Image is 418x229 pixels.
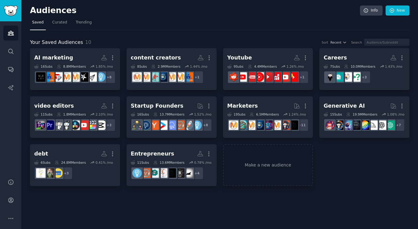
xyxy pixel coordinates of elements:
[324,102,365,110] div: Generative AI
[141,168,150,178] img: EntrepreneurRideAlong
[45,72,54,82] img: DigitalMarketingHack
[360,120,369,130] img: GPT3
[34,150,48,158] div: debt
[70,72,80,82] img: advertising
[227,54,252,62] div: Youtube
[158,72,167,82] img: digital_marketing
[76,20,92,25] span: Trending
[62,72,71,82] img: marketing
[30,39,83,46] span: Your Saved Audiences
[334,72,343,82] img: jobs
[223,96,313,138] a: Marketers19Subs6.5MMembers1.24% /mo+11AiForSmallBusinesssocialmediamarketingSEOdigital_marketingD...
[351,40,362,45] div: Search
[30,144,120,186] a: debt6Subs24.8MMembers0.41% /mo+3CreditCardsDaveRamseyDebtAdvice
[324,64,340,69] div: 7 Sub s
[351,120,361,130] img: weirddalle
[330,40,347,45] button: Recent
[175,168,185,178] img: Business_Ideas
[131,112,149,116] div: 16 Sub s
[385,64,402,69] div: 1.43 % /mo
[191,167,204,180] div: + 4
[34,112,53,116] div: 11 Sub s
[96,120,105,130] img: CapCut
[103,119,116,131] div: + 3
[87,72,97,82] img: startups_promotion
[194,160,211,165] div: 0.78 % /mo
[223,48,313,90] a: Youtube9Subs4.4MMembers1.26% /mo+1NewYouTubeChannelsYoutube_AutomationYoutubeSelfPromotionYoutube...
[131,150,174,158] div: Entrepreneurs
[85,39,91,45] span: 10
[280,120,290,130] img: socialmedia
[322,40,328,45] div: Sort
[53,72,63,82] img: MarketingTipsAndTools
[132,120,142,130] img: growmybusiness
[167,168,176,178] img: AiForSmallBusiness
[74,18,94,30] a: Trending
[246,72,255,82] img: NewTubers
[343,120,352,130] img: StableDiffusion
[392,119,405,131] div: + 7
[263,120,273,130] img: SEO
[34,160,50,165] div: 6 Sub s
[45,168,54,178] img: DaveRamsey
[87,120,97,130] img: finalcutpro
[60,167,73,180] div: + 3
[248,64,277,69] div: 4.4M Members
[175,120,185,130] img: EntrepreneurRideAlong
[246,120,255,130] img: DigitalMarketing
[103,71,116,84] div: + 8
[280,72,290,82] img: Youtube_Automation
[79,72,88,82] img: SaaSMarketing
[36,72,46,82] img: MarketersSuccessClub
[319,96,409,138] a: Generative AI15Subs19.9MMembers1.08% /mo+7ChatGPTOpenAImidjourneyGPT3weirddalleStableDiffusionaiA...
[184,168,193,178] img: antiwork
[36,120,46,130] img: editors
[343,72,352,82] img: RemoteJobs
[30,96,120,138] a: video editors11Subs1.8MMembers2.10% /mo+3CapCutfinalcutproGetMoreViewsYTdavinciresolvegoprovideog...
[237,72,247,82] img: youtubers
[153,112,185,116] div: 13.7M Members
[319,48,409,90] a: Careers7Subs10.0MMembers1.43% /mo+3cscareerquestionsRemoteJobsjobscareerguidance
[229,72,238,82] img: PartneredYoutube
[30,6,360,16] h2: Audiences
[377,120,386,130] img: OpenAI
[96,160,113,165] div: 0.41 % /mo
[175,72,185,82] img: content_marketing
[127,144,217,186] a: Entrepreneurs11Subs13.6MMembers0.78% /mo+4antiworkBusiness_IdeasAiForSmallBusinessSmallBusinessCa...
[385,120,395,130] img: ChatGPT
[153,160,185,165] div: 13.6M Members
[30,18,46,30] a: Saved
[149,72,159,82] img: CreatorsAdvice
[62,120,71,130] img: gopro
[57,64,86,69] div: 8.8M Members
[34,102,74,110] div: video editors
[199,119,212,131] div: + 8
[324,112,342,116] div: 15 Sub s
[52,20,67,25] span: Curated
[272,72,281,82] img: YoutubeSelfPromotion
[127,48,217,90] a: content creators8Subs2.9MMembers1.44% /mo+1DigitalMarketingHackcontent_marketingDigitalMarketingd...
[96,64,113,69] div: 1.85 % /mo
[287,64,304,69] div: 1.26 % /mo
[364,39,409,46] input: Audience/Subreddit
[288,112,306,116] div: 1.24 % /mo
[255,72,264,82] img: YoutubeMusic
[127,96,217,138] a: Startup Founders16Subs13.7MMembers1.52% /mo+8EntrepreneurstartupsEntrepreneurRideAlongSaaSstartup...
[229,120,238,130] img: advertising
[131,64,147,69] div: 8 Sub s
[131,102,183,110] div: Startup Founders
[346,112,377,116] div: 19.9M Members
[296,71,309,84] div: + 1
[70,120,80,130] img: davinciresolve
[30,48,120,90] a: AI marketing16Subs8.8MMembers1.85% /mo+8Entrepreneurstartups_promotionSaaSMarketingadvertisingmar...
[50,18,69,30] a: Curated
[289,72,298,82] img: NewYouTubeChannels
[79,120,88,130] img: GetMoreViewsYT
[141,72,150,82] img: marketing
[227,64,244,69] div: 9 Sub s
[227,102,258,110] div: Marketers
[34,54,73,62] div: AI marketing
[34,64,53,69] div: 16 Sub s
[190,64,207,69] div: 1.44 % /mo
[167,120,176,130] img: SaaS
